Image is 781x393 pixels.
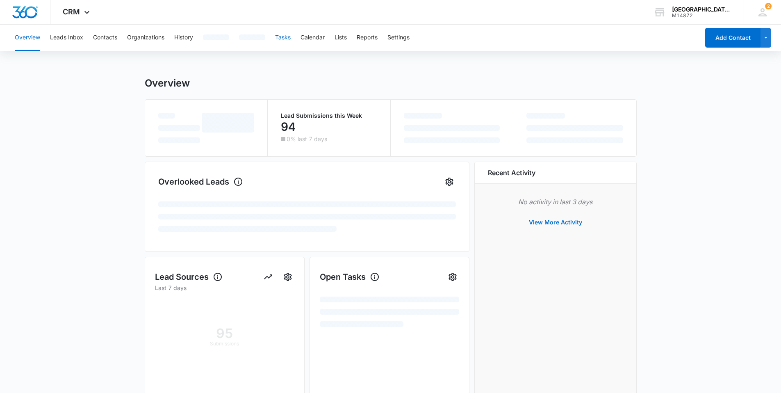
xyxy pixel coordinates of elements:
[50,25,83,51] button: Leads Inbox
[15,25,40,51] button: Overview
[155,271,223,283] h1: Lead Sources
[281,270,294,283] button: Settings
[488,197,623,207] p: No activity in last 3 days
[93,25,117,51] button: Contacts
[301,25,325,51] button: Calendar
[446,270,459,283] button: Settings
[357,25,378,51] button: Reports
[387,25,410,51] button: Settings
[335,25,347,51] button: Lists
[705,28,761,48] button: Add Contact
[672,6,732,13] div: account name
[145,77,190,89] h1: Overview
[287,136,327,142] p: 0% last 7 days
[63,7,80,16] span: CRM
[262,270,275,283] button: View Report
[521,212,590,232] button: View More Activity
[275,25,291,51] button: Tasks
[320,271,380,283] h1: Open Tasks
[765,3,772,9] div: notifications count
[174,25,193,51] button: History
[488,168,535,178] h6: Recent Activity
[281,120,296,133] p: 94
[127,25,164,51] button: Organizations
[672,13,732,18] div: account id
[155,283,294,292] p: Last 7 days
[765,3,772,9] span: 2
[281,113,377,119] p: Lead Submissions this Week
[443,175,456,188] button: Settings
[158,176,243,188] h1: Overlooked Leads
